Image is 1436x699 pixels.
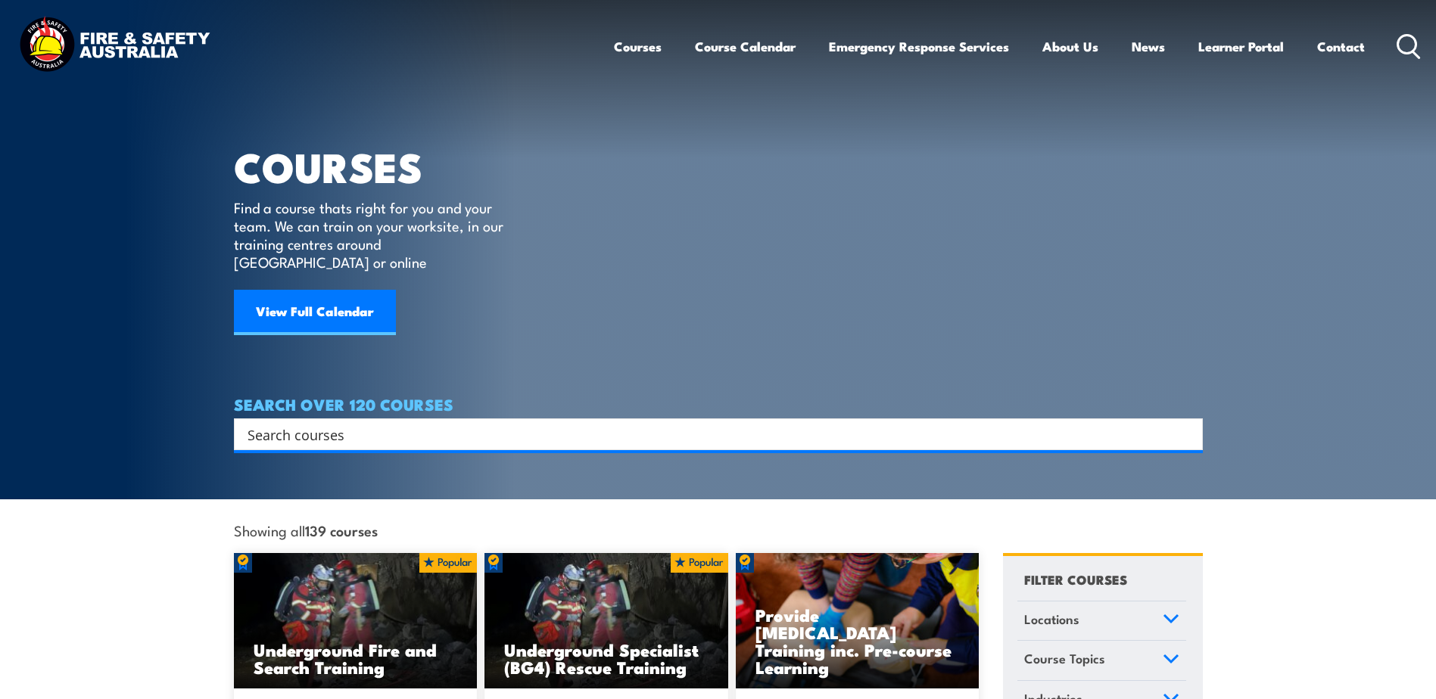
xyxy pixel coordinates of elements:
a: Emergency Response Services [829,26,1009,67]
a: Provide [MEDICAL_DATA] Training inc. Pre-course Learning [736,553,980,689]
a: Learner Portal [1198,26,1284,67]
strong: 139 courses [305,520,378,540]
a: Contact [1317,26,1365,67]
h3: Underground Specialist (BG4) Rescue Training [504,641,709,676]
button: Search magnifier button [1176,424,1198,445]
input: Search input [248,423,1170,446]
a: Locations [1017,601,1186,641]
img: Underground mine rescue [234,553,478,689]
h3: Underground Fire and Search Training [254,641,458,676]
a: Course Calendar [695,26,796,67]
img: Low Voltage Rescue and Provide CPR [736,553,980,689]
a: News [1132,26,1165,67]
h1: COURSES [234,148,525,184]
a: Underground Specialist (BG4) Rescue Training [484,553,728,689]
span: Showing all [234,522,378,538]
h3: Provide [MEDICAL_DATA] Training inc. Pre-course Learning [755,606,960,676]
img: Underground mine rescue [484,553,728,689]
p: Find a course thats right for you and your team. We can train on your worksite, in our training c... [234,198,510,271]
h4: SEARCH OVER 120 COURSES [234,396,1203,412]
form: Search form [251,424,1173,445]
span: Locations [1024,609,1079,629]
a: Course Topics [1017,641,1186,680]
a: Underground Fire and Search Training [234,553,478,689]
span: Course Topics [1024,648,1105,669]
a: View Full Calendar [234,290,396,335]
a: About Us [1042,26,1098,67]
h4: FILTER COURSES [1024,569,1127,589]
a: Courses [614,26,662,67]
